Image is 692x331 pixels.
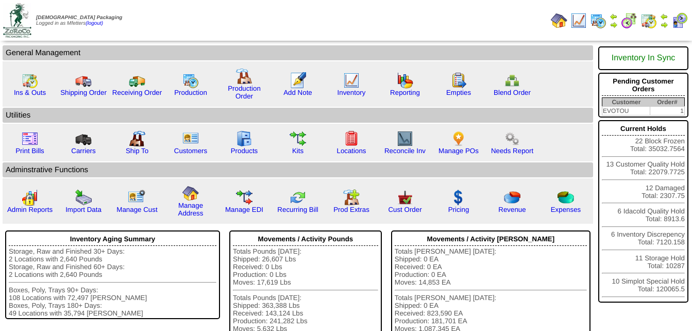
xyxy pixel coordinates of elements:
[129,130,145,147] img: factory2.gif
[650,98,685,107] th: Order#
[551,12,567,29] img: home.gif
[182,130,199,147] img: customers.gif
[236,189,252,206] img: edi.gif
[343,72,360,89] img: line_graph.gif
[384,147,426,155] a: Reconcile Inv
[178,202,204,217] a: Manage Address
[22,130,38,147] img: invoice2.gif
[397,72,413,89] img: graph.gif
[290,72,306,89] img: orders.gif
[336,147,366,155] a: Locations
[333,206,369,213] a: Prod Extras
[182,185,199,202] img: home.gif
[602,122,685,136] div: Current Holds
[590,12,606,29] img: calendarprod.gif
[397,189,413,206] img: cust_order.png
[438,147,479,155] a: Manage POs
[86,21,103,26] a: (logout)
[397,130,413,147] img: line_graph2.gif
[36,15,122,26] span: Logged in as Mfetters
[75,130,92,147] img: truck3.gif
[395,233,587,246] div: Movements / Activity [PERSON_NAME]
[126,147,148,155] a: Ship To
[343,189,360,206] img: prodextras.gif
[640,12,657,29] img: calendarinout.gif
[498,206,526,213] a: Revenue
[494,89,531,96] a: Blend Order
[9,247,216,317] div: Storage, Raw and Finished 30+ Days: 2 Locations with 2,640 Pounds Storage, Raw and Finished 60+ D...
[290,130,306,147] img: workflow.gif
[491,147,533,155] a: Needs Report
[22,189,38,206] img: graph2.png
[388,206,421,213] a: Cust Order
[283,89,312,96] a: Add Note
[75,72,92,89] img: truck.gif
[231,147,258,155] a: Products
[9,233,216,246] div: Inventory Aging Summary
[446,89,471,96] a: Empties
[650,107,685,115] td: 1
[225,206,263,213] a: Manage EDI
[504,189,520,206] img: pie_chart.png
[660,12,668,21] img: arrowleft.gif
[174,147,207,155] a: Customers
[450,189,467,206] img: dollar.gif
[504,72,520,89] img: network.png
[75,189,92,206] img: import.gif
[36,15,122,21] span: [DEMOGRAPHIC_DATA] Packaging
[602,107,650,115] td: EVOTOU
[233,233,378,246] div: Movements / Activity Pounds
[174,89,207,96] a: Production
[7,206,53,213] a: Admin Reports
[450,130,467,147] img: po.png
[504,130,520,147] img: workflow.png
[14,89,46,96] a: Ins & Outs
[660,21,668,29] img: arrowright.gif
[116,206,157,213] a: Manage Cust
[277,206,318,213] a: Recurring Bill
[602,48,685,68] div: Inventory In Sync
[292,147,303,155] a: Kits
[236,130,252,147] img: cabinet.gif
[598,120,688,303] div: 22 Block Frozen Total: 35032.7564 13 Customer Quality Hold Total: 22079.7725 12 Damaged Total: 23...
[129,72,145,89] img: truck2.gif
[448,206,469,213] a: Pricing
[3,3,31,38] img: zoroco-logo-small.webp
[236,68,252,85] img: factory.gif
[3,108,593,123] td: Utilities
[570,12,587,29] img: line_graph.gif
[3,45,593,60] td: General Management
[15,147,44,155] a: Print Bills
[60,89,107,96] a: Shipping Order
[602,75,685,96] div: Pending Customer Orders
[558,189,574,206] img: pie_chart2.png
[182,72,199,89] img: calendarprod.gif
[551,206,581,213] a: Expenses
[610,12,618,21] img: arrowleft.gif
[671,12,688,29] img: calendarcustomer.gif
[128,189,147,206] img: managecust.png
[343,130,360,147] img: locations.gif
[621,12,637,29] img: calendarblend.gif
[71,147,95,155] a: Carriers
[22,72,38,89] img: calendarinout.gif
[112,89,162,96] a: Receiving Order
[602,98,650,107] th: Customer
[3,162,593,177] td: Adminstrative Functions
[290,189,306,206] img: reconcile.gif
[228,85,261,100] a: Production Order
[610,21,618,29] img: arrowright.gif
[390,89,420,96] a: Reporting
[337,89,366,96] a: Inventory
[65,206,102,213] a: Import Data
[450,72,467,89] img: workorder.gif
